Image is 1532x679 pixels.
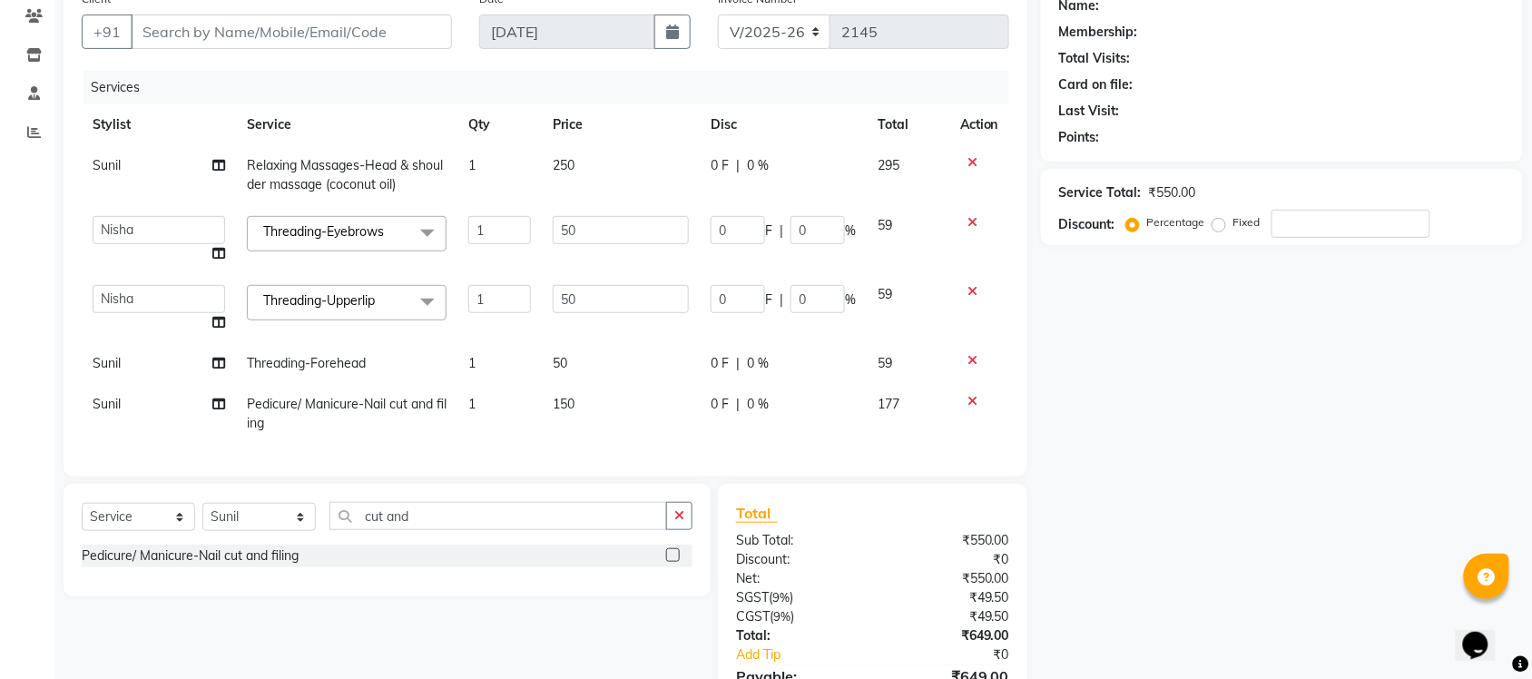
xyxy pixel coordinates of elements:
span: Sunil [93,157,121,173]
span: 250 [553,157,574,173]
a: x [375,292,383,309]
span: Pedicure/ Manicure-Nail cut and filing [247,396,447,431]
span: | [736,395,740,414]
span: CGST [736,608,770,625]
span: 295 [878,157,899,173]
span: | [780,290,783,310]
div: Last Visit: [1059,102,1120,121]
div: Card on file: [1059,75,1134,94]
span: 150 [553,396,574,412]
div: Net: [722,569,873,588]
div: Points: [1059,128,1100,147]
span: | [736,156,740,175]
span: 9% [772,590,790,605]
input: Search or Scan [329,502,667,530]
div: ₹649.00 [872,626,1023,645]
div: Total: [722,626,873,645]
span: 0 % [747,395,769,414]
span: 59 [878,355,892,371]
div: Services [83,71,1023,104]
span: % [845,221,856,241]
iframe: chat widget [1456,606,1514,661]
span: 0 F [711,395,729,414]
div: ₹49.50 [872,588,1023,607]
div: ₹550.00 [1149,183,1196,202]
button: +91 [82,15,133,49]
th: Disc [700,104,867,145]
span: 1 [468,396,476,412]
th: Total [867,104,949,145]
div: ₹0 [898,645,1023,664]
a: x [384,223,392,240]
div: ( ) [722,588,873,607]
span: 0 % [747,354,769,373]
div: ₹550.00 [872,569,1023,588]
th: Action [949,104,1009,145]
span: 177 [878,396,899,412]
th: Service [236,104,457,145]
span: | [780,221,783,241]
span: Relaxing Massages-Head & shoulder massage (coconut oil) [247,157,443,192]
th: Stylist [82,104,236,145]
th: Qty [457,104,542,145]
label: Percentage [1147,214,1205,231]
span: 50 [553,355,567,371]
div: ( ) [722,607,873,626]
div: ₹49.50 [872,607,1023,626]
div: Total Visits: [1059,49,1131,68]
div: Membership: [1059,23,1138,42]
div: Discount: [722,550,873,569]
span: Threading-Eyebrows [263,223,384,240]
span: Sunil [93,355,121,371]
span: 1 [468,157,476,173]
span: SGST [736,589,769,605]
div: Sub Total: [722,531,873,550]
span: % [845,290,856,310]
a: Add Tip [722,645,898,664]
div: Discount: [1059,215,1115,234]
span: 59 [878,217,892,233]
span: Threading-Forehead [247,355,366,371]
span: 59 [878,286,892,302]
label: Fixed [1233,214,1261,231]
th: Price [542,104,700,145]
span: | [736,354,740,373]
span: Sunil [93,396,121,412]
span: Total [736,504,778,523]
div: Service Total: [1059,183,1142,202]
div: ₹0 [872,550,1023,569]
input: Search by Name/Mobile/Email/Code [131,15,452,49]
div: ₹550.00 [872,531,1023,550]
div: Pedicure/ Manicure-Nail cut and filing [82,546,299,566]
span: Threading-Upperlip [263,292,375,309]
span: F [765,221,772,241]
span: F [765,290,772,310]
span: 1 [468,355,476,371]
span: 0 F [711,354,729,373]
span: 9% [773,609,791,624]
span: 0 % [747,156,769,175]
span: 0 F [711,156,729,175]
